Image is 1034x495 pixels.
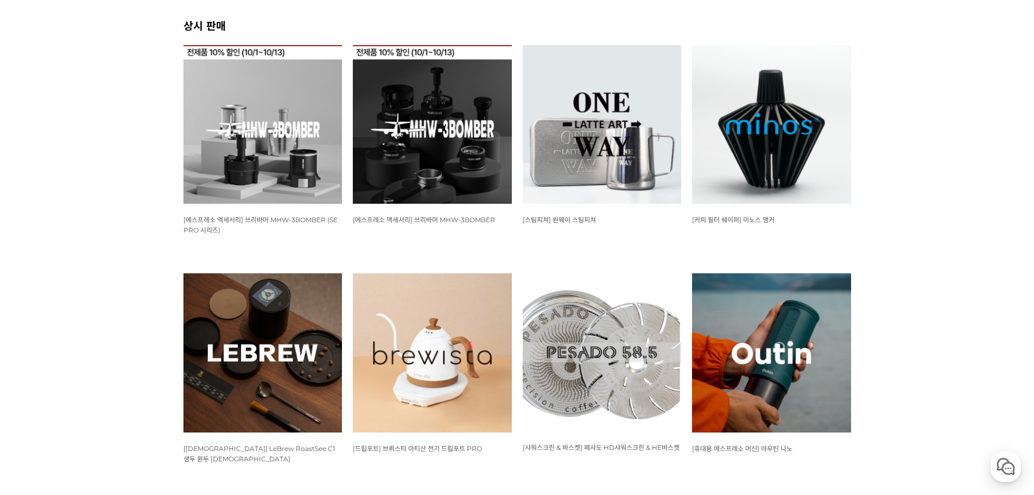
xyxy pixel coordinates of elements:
a: [샤워스크린 & 바스켓] 페사도 HD샤워스크린 & HE바스켓 [523,443,680,452]
span: 설정 [168,361,181,369]
span: [에스프레소 액세서리] 쓰리바머 MHW-3BOMBER (SE PRO 시리즈) [183,216,338,234]
a: [커피 필터 쉐이퍼] 미노스 앵커 [692,215,775,224]
img: 쓰리바머 MHW-3BOMBER SE PRO 시리즈 [183,45,342,204]
a: [에스프레소 액세서리] 쓰리바머 MHW-3BOMBER [353,215,495,224]
img: 페사도 HD샤워스크린, HE바스켓 [523,273,682,431]
img: 브뤼스타, brewista, 아티산, 전기 드립포트 [353,273,512,433]
span: [샤워스크린 & 바스켓] 페사도 HD샤워스크린 & HE바스켓 [523,443,680,452]
a: [드립포트] 브뤼스타 아티산 전기 드립포트 PRO [353,444,482,453]
img: 쓰리바머 MHW-3BOMBER [353,45,512,204]
span: 홈 [34,361,41,369]
span: [에스프레소 액세서리] 쓰리바머 MHW-3BOMBER [353,216,495,224]
a: [휴대용 에스프레소 머신] 아우틴 나노 [692,444,792,453]
img: 원웨이 스팀피쳐 [523,45,682,204]
a: [스팀피쳐] 원웨이 스팀피쳐 [523,215,596,224]
span: [커피 필터 쉐이퍼] 미노스 앵커 [692,216,775,224]
img: 미노스 앵커 [692,45,851,204]
a: 대화 [72,344,140,372]
a: [[DEMOGRAPHIC_DATA]] LeBrew RoastSee C1 생두 원두 [DEMOGRAPHIC_DATA] [183,444,335,463]
a: 홈 [3,344,72,372]
img: 르브루 LeBrew [183,273,342,433]
span: 대화 [99,361,112,370]
a: 설정 [140,344,208,372]
h2: 상시 판매 [183,17,851,33]
span: [스팀피쳐] 원웨이 스팀피쳐 [523,216,596,224]
img: 아우틴 나노 휴대용 에스프레소 머신 [692,273,851,433]
a: [에스프레소 액세서리] 쓰리바머 MHW-3BOMBER (SE PRO 시리즈) [183,215,338,234]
